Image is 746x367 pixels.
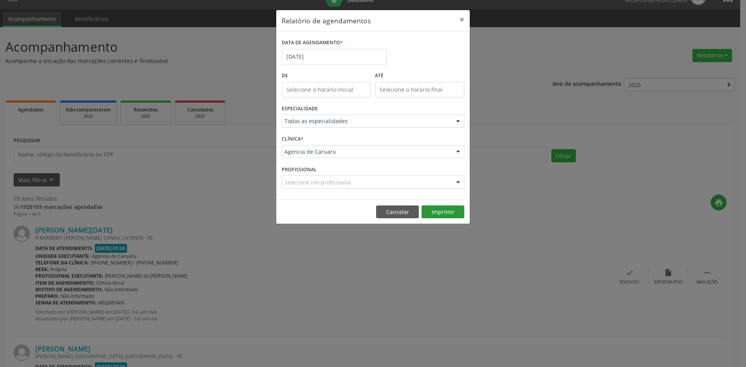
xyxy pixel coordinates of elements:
[282,70,371,82] label: De
[282,133,303,145] label: CLÍNICA
[375,82,464,97] input: Selecione o horário final
[375,70,464,82] label: ATÉ
[282,37,343,49] label: DATA DE AGENDAMENTO
[282,103,318,115] label: ESPECIALIDADE
[376,205,419,219] button: Cancelar
[284,148,448,156] span: Agencia de Caruaru
[284,178,351,186] span: Selecione um profissional
[454,10,470,29] button: Close
[282,49,387,64] input: Selecione uma data ou intervalo
[422,205,464,219] button: Imprimir
[282,16,371,26] h5: Relatório de agendamentos
[282,82,371,97] input: Selecione o horário inicial
[282,163,317,176] label: PROFISSIONAL
[284,117,448,125] span: Todas as especialidades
